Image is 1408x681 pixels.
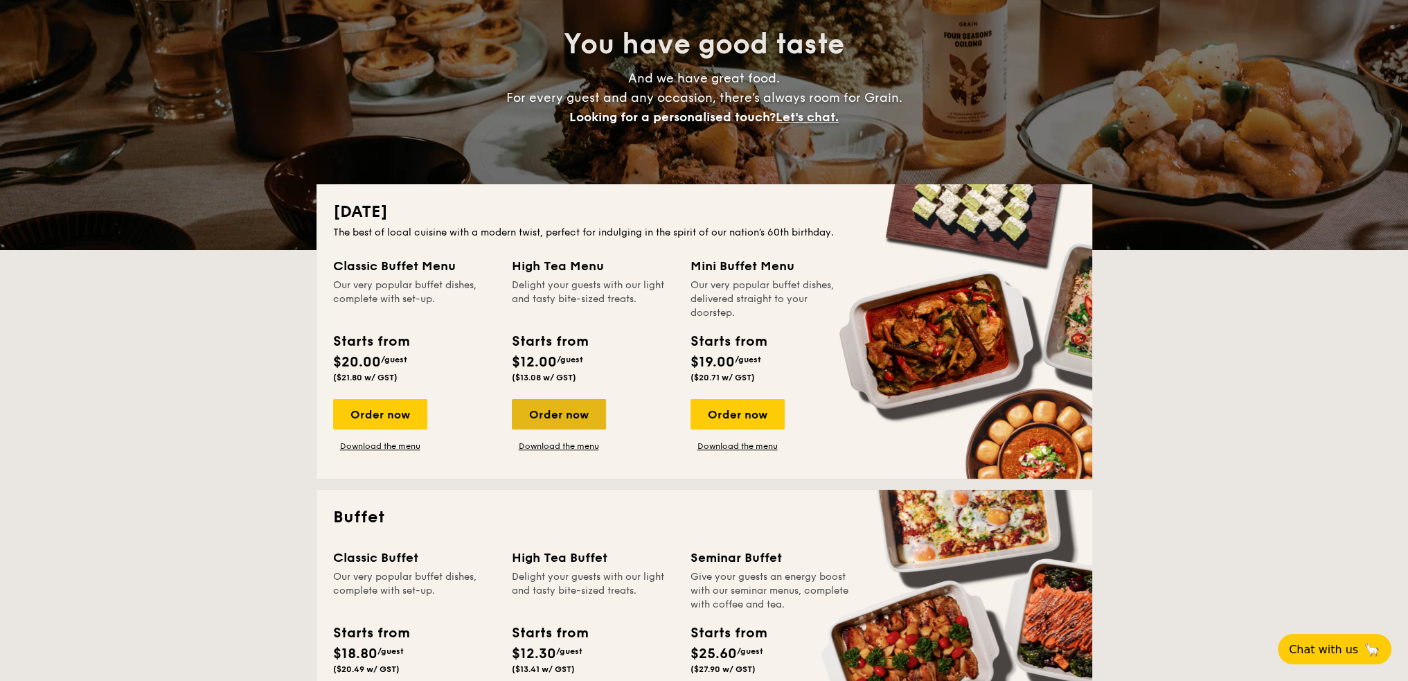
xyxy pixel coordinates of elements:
div: Classic Buffet [333,548,495,567]
span: $25.60 [690,646,737,662]
div: Starts from [333,331,409,352]
span: $12.30 [512,646,556,662]
span: /guest [381,355,407,364]
div: Delight your guests with our light and tasty bite-sized treats. [512,278,674,320]
div: Our very popular buffet dishes, complete with set-up. [333,278,495,320]
div: Our very popular buffet dishes, complete with set-up. [333,570,495,612]
span: Looking for a personalised touch? [569,109,776,125]
div: High Tea Buffet [512,548,674,567]
span: /guest [556,646,582,656]
span: /guest [377,646,404,656]
a: Download the menu [512,441,606,452]
h2: Buffet [333,506,1076,529]
span: $12.00 [512,354,557,371]
div: High Tea Menu [512,256,674,276]
button: Chat with us🦙 [1278,634,1391,664]
div: Starts from [690,331,766,352]
a: Download the menu [690,441,785,452]
div: Delight your guests with our light and tasty bite-sized treats. [512,570,674,612]
span: ($13.41 w/ GST) [512,664,575,674]
div: Order now [690,399,785,430]
div: Starts from [512,331,587,352]
span: /guest [735,355,761,364]
div: Seminar Buffet [690,548,853,567]
span: ($27.90 w/ GST) [690,664,756,674]
span: ($21.80 w/ GST) [333,373,398,382]
span: 🦙 [1364,642,1380,657]
div: Mini Buffet Menu [690,256,853,276]
div: Our very popular buffet dishes, delivered straight to your doorstep. [690,278,853,320]
div: Starts from [690,623,766,644]
span: And we have great food. For every guest and any occasion, there’s always room for Grain. [506,71,902,125]
a: Download the menu [333,441,427,452]
div: Order now [333,399,427,430]
span: You have good taste [564,28,844,61]
span: ($13.08 w/ GST) [512,373,576,382]
div: Starts from [333,623,409,644]
h2: [DATE] [333,201,1076,223]
div: Starts from [512,623,587,644]
div: Give your guests an energy boost with our seminar menus, complete with coffee and tea. [690,570,853,612]
div: Classic Buffet Menu [333,256,495,276]
span: ($20.71 w/ GST) [690,373,755,382]
span: Let's chat. [776,109,839,125]
span: Chat with us [1289,643,1358,656]
div: Order now [512,399,606,430]
span: /guest [557,355,583,364]
span: $18.80 [333,646,377,662]
span: ($20.49 w/ GST) [333,664,400,674]
span: $20.00 [333,354,381,371]
div: The best of local cuisine with a modern twist, perfect for indulging in the spirit of our nation’... [333,226,1076,240]
span: /guest [737,646,763,656]
span: $19.00 [690,354,735,371]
